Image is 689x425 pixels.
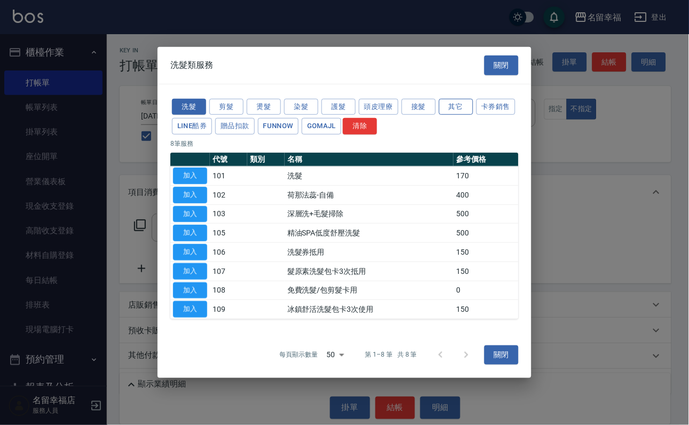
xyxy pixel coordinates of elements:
td: 精油SPA低度舒壓洗髮 [285,224,453,243]
button: 頭皮理療 [359,98,398,115]
button: 贈品扣款 [215,118,255,135]
button: GOMAJL [302,118,341,135]
td: 170 [453,166,519,185]
td: 109 [210,300,247,319]
p: 第 1–8 筆 共 8 筆 [365,350,417,360]
button: 加入 [173,244,207,261]
td: 500 [453,224,519,243]
span: 洗髮類服務 [170,60,213,70]
button: 加入 [173,282,207,298]
th: 參考價格 [453,153,519,167]
button: 加入 [173,225,207,241]
td: 106 [210,242,247,262]
td: 500 [453,204,519,224]
button: LINE酷券 [172,118,212,135]
button: 加入 [173,206,207,222]
td: 107 [210,262,247,281]
td: 150 [453,242,519,262]
button: 加入 [173,168,207,184]
td: 400 [453,185,519,204]
button: FUNNOW [258,118,299,135]
td: 150 [453,262,519,281]
td: 105 [210,224,247,243]
button: 加入 [173,187,207,203]
p: 8 筆服務 [170,139,519,148]
td: 150 [453,300,519,319]
button: 其它 [439,98,473,115]
button: 卡券銷售 [476,98,516,115]
td: 103 [210,204,247,224]
button: 加入 [173,263,207,280]
td: 荷那法蕊-自備 [285,185,453,204]
button: 染髮 [284,98,318,115]
button: 加入 [173,301,207,318]
td: 洗髮 [285,166,453,185]
td: 108 [210,281,247,300]
button: 關閉 [484,345,519,365]
button: 剪髮 [209,98,244,115]
p: 每頁顯示數量 [280,350,318,360]
td: 深層洗+毛髮掃除 [285,204,453,224]
td: 免費洗髮/包剪髮卡用 [285,281,453,300]
th: 類別 [247,153,285,167]
button: 接髮 [402,98,436,115]
th: 名稱 [285,153,453,167]
button: 關閉 [484,56,519,75]
th: 代號 [210,153,247,167]
td: 洗髮券抵用 [285,242,453,262]
button: 洗髮 [172,98,206,115]
div: 50 [323,341,348,369]
td: 101 [210,166,247,185]
button: 燙髮 [247,98,281,115]
td: 冰鎮舒活洗髮包卡3次使用 [285,300,453,319]
td: 102 [210,185,247,204]
button: 清除 [343,118,377,135]
td: 0 [453,281,519,300]
button: 護髮 [322,98,356,115]
td: 髮原素洗髮包卡3次抵用 [285,262,453,281]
